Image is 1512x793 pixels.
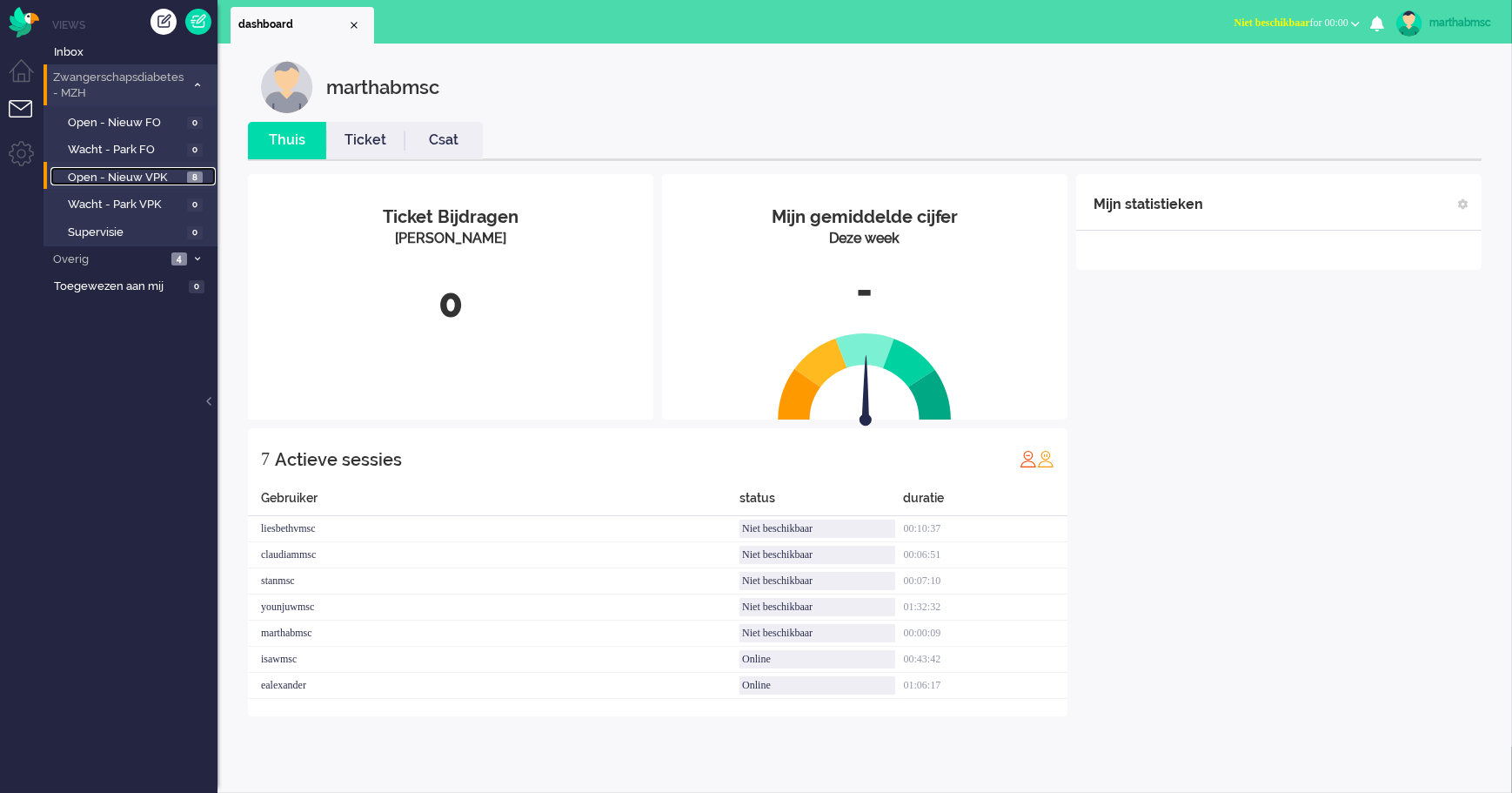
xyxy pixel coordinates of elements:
li: Admin menu [9,141,48,180]
div: Niet beschikbaar [739,598,894,616]
span: 0 [187,144,203,157]
img: flow_omnibird.svg [9,7,39,37]
div: - [675,262,1054,319]
span: 0 [187,226,203,239]
a: Inbox [50,42,217,61]
li: Niet beschikbaarfor 00:00 [1224,5,1370,44]
div: younjuwmsc [248,595,739,621]
div: Deze week [675,229,1054,249]
span: Niet beschikbaar [1234,17,1310,29]
div: Close tab [347,18,361,32]
span: 8 [187,171,203,185]
div: Ticket Bijdragen [261,205,640,230]
div: isawmsc [248,647,739,673]
a: Csat [405,131,483,151]
div: stanmsc [248,568,739,595]
div: marthabmsc [248,621,739,647]
div: marthabmsc [1429,14,1495,31]
div: Mijn statistieken [1094,187,1203,222]
img: avatar [1396,10,1422,37]
span: Supervisie [68,225,183,241]
span: 4 [171,252,187,265]
div: Niet beschikbaar [739,624,894,642]
span: 0 [187,198,203,212]
div: claudiammsc [248,542,739,568]
span: Wacht - Park VPK [68,197,183,213]
span: for 00:00 [1234,17,1348,29]
div: 01:06:17 [904,673,1067,699]
li: Dashboard menu [9,59,48,98]
div: marthabmsc [326,61,439,113]
div: Online [739,650,894,669]
div: 00:10:37 [904,516,1067,542]
div: Creëer ticket [151,9,177,35]
span: Toegewezen aan mij [54,279,184,295]
img: profile_red.svg [1020,450,1037,467]
span: Open - Nieuw FO [68,115,183,131]
div: Mijn gemiddelde cijfer [675,205,1054,230]
div: Niet beschikbaar [739,520,894,538]
div: 00:07:10 [904,568,1067,595]
div: 7 [261,441,270,476]
a: marthabmsc [1393,10,1495,37]
li: Csat [405,122,483,159]
a: Thuis [248,131,326,151]
a: Open - Nieuw VPK 8 [50,167,216,186]
div: 00:00:09 [904,621,1067,647]
div: [PERSON_NAME] [261,229,640,249]
img: profile_orange.svg [1037,450,1054,467]
a: Wacht - Park FO 0 [50,139,216,158]
div: Actieve sessies [275,442,402,477]
div: Online [739,676,894,695]
a: Toegewezen aan mij 0 [50,276,217,295]
a: Quick Ticket [185,9,211,35]
div: ealexander [248,673,739,699]
span: Overig [50,252,166,268]
span: Wacht - Park FO [68,142,183,158]
a: Open - Nieuw FO 0 [50,112,216,131]
a: Supervisie 0 [50,222,216,241]
a: Wacht - Park VPK 0 [50,194,216,213]
span: dashboard [238,17,347,32]
div: Niet beschikbaar [739,572,894,590]
div: 00:06:51 [904,542,1067,568]
div: 01:32:32 [904,595,1067,621]
a: Ticket [326,131,405,151]
div: 0 [261,275,640,333]
div: Gebruiker [248,489,739,516]
div: duratie [904,489,1067,516]
span: Inbox [54,44,217,61]
span: Zwangerschapsdiabetes - MZH [50,70,185,102]
span: 0 [189,280,204,293]
li: Views [52,17,217,32]
button: Niet beschikbaarfor 00:00 [1224,10,1370,36]
div: status [739,489,903,516]
div: Niet beschikbaar [739,546,894,564]
img: semi_circle.svg [778,333,952,420]
li: Dashboard [231,7,374,44]
li: Ticket [326,122,405,159]
a: Omnidesk [9,11,39,24]
img: arrow.svg [828,355,903,430]
li: Tickets menu [9,100,48,139]
span: Open - Nieuw VPK [68,170,183,186]
span: 0 [187,117,203,130]
div: liesbethvmsc [248,516,739,542]
img: customer.svg [261,61,313,113]
div: 00:43:42 [904,647,1067,673]
li: Thuis [248,122,326,159]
